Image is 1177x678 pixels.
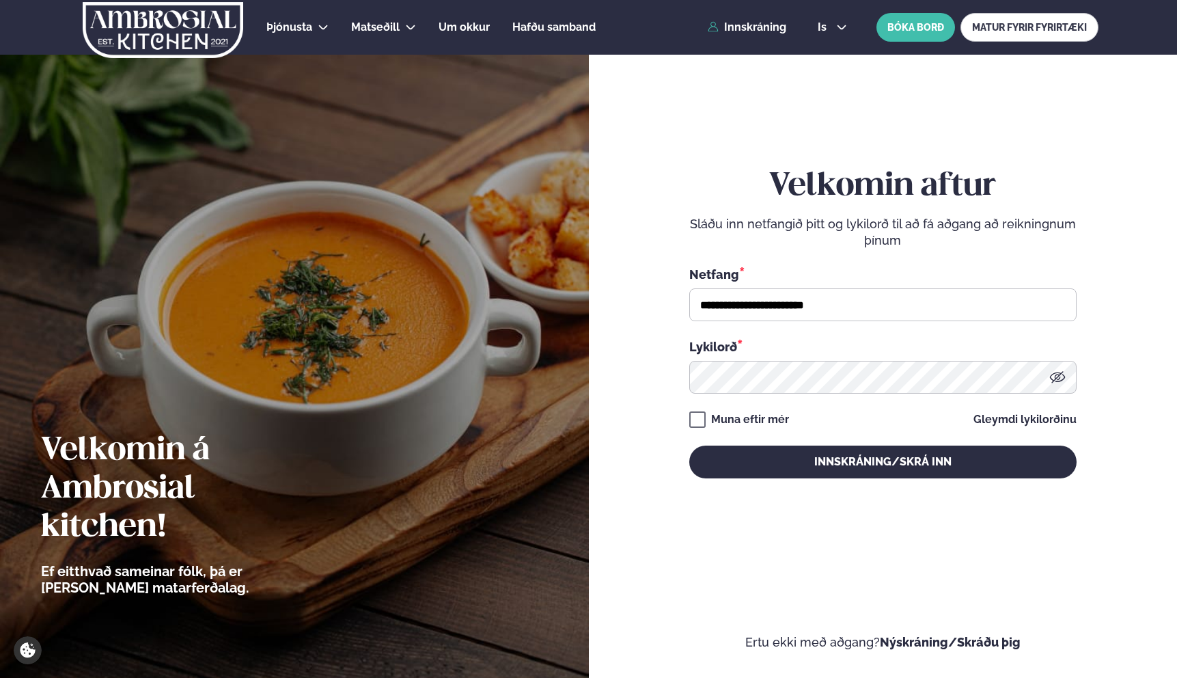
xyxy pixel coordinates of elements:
span: Hafðu samband [512,21,596,33]
a: Um okkur [439,19,490,36]
span: Matseðill [351,21,400,33]
h2: Velkomin á Ambrosial kitchen! [41,432,324,547]
p: Ertu ekki með aðgang? [630,634,1137,651]
h2: Velkomin aftur [689,167,1077,206]
a: Nýskráning/Skráðu þig [880,635,1021,649]
img: logo [81,2,245,58]
button: is [807,22,858,33]
button: Innskráning/Skrá inn [689,446,1077,478]
button: BÓKA BORÐ [876,13,955,42]
a: MATUR FYRIR FYRIRTÆKI [960,13,1098,42]
a: Innskráning [708,21,786,33]
p: Sláðu inn netfangið þitt og lykilorð til að fá aðgang að reikningnum þínum [689,216,1077,249]
a: Þjónusta [266,19,312,36]
span: Um okkur [439,21,490,33]
span: Þjónusta [266,21,312,33]
div: Lykilorð [689,338,1077,355]
a: Cookie settings [14,636,42,664]
div: Netfang [689,265,1077,283]
a: Gleymdi lykilorðinu [973,414,1077,425]
p: Ef eitthvað sameinar fólk, þá er [PERSON_NAME] matarferðalag. [41,563,324,596]
span: is [818,22,831,33]
a: Matseðill [351,19,400,36]
a: Hafðu samband [512,19,596,36]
